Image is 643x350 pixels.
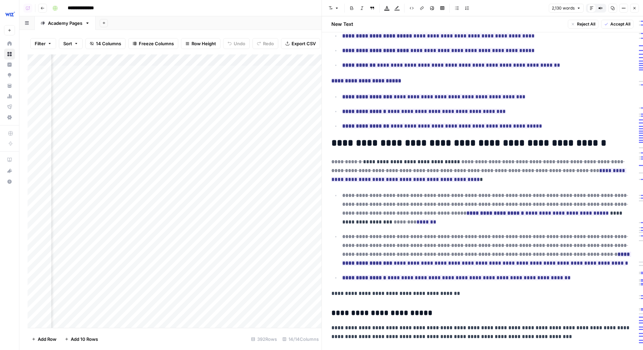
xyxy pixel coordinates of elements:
button: Accept All [601,20,633,29]
a: AirOps Academy [4,154,15,165]
a: Home [4,38,15,49]
a: Browse [4,49,15,60]
span: 14 Columns [96,40,121,47]
button: 2,130 words [549,4,584,13]
a: Opportunities [4,70,15,81]
span: 2,130 words [552,5,575,11]
span: Add Row [38,336,56,343]
button: Freeze Columns [128,38,178,49]
div: Academy Pages [48,20,82,27]
a: Your Data [4,80,15,91]
span: Reject All [577,21,595,27]
div: 392 Rows [248,334,280,345]
button: 14 Columns [85,38,126,49]
button: Sort [59,38,83,49]
button: Add Row [28,334,61,345]
span: Export CSV [292,40,316,47]
span: Redo [263,40,274,47]
span: Freeze Columns [139,40,174,47]
button: Undo [223,38,250,49]
span: Accept All [610,21,630,27]
span: Undo [234,40,245,47]
a: Insights [4,59,15,70]
img: Wiz Logo [4,8,16,20]
span: Add 10 Rows [71,336,98,343]
a: Usage [4,91,15,102]
span: Sort [63,40,72,47]
button: Add 10 Rows [61,334,102,345]
a: Settings [4,112,15,123]
div: 14/14 Columns [280,334,321,345]
button: Filter [30,38,56,49]
button: Redo [252,38,278,49]
button: Help + Support [4,176,15,187]
a: Flightpath [4,101,15,112]
span: Filter [35,40,46,47]
h2: New Text [331,21,353,28]
button: Reject All [568,20,598,29]
span: Row Height [192,40,216,47]
div: What's new? [4,166,15,176]
button: What's new? [4,165,15,176]
a: Academy Pages [35,16,96,30]
button: Workspace: Wiz [4,5,15,22]
button: Row Height [181,38,220,49]
button: Export CSV [281,38,320,49]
